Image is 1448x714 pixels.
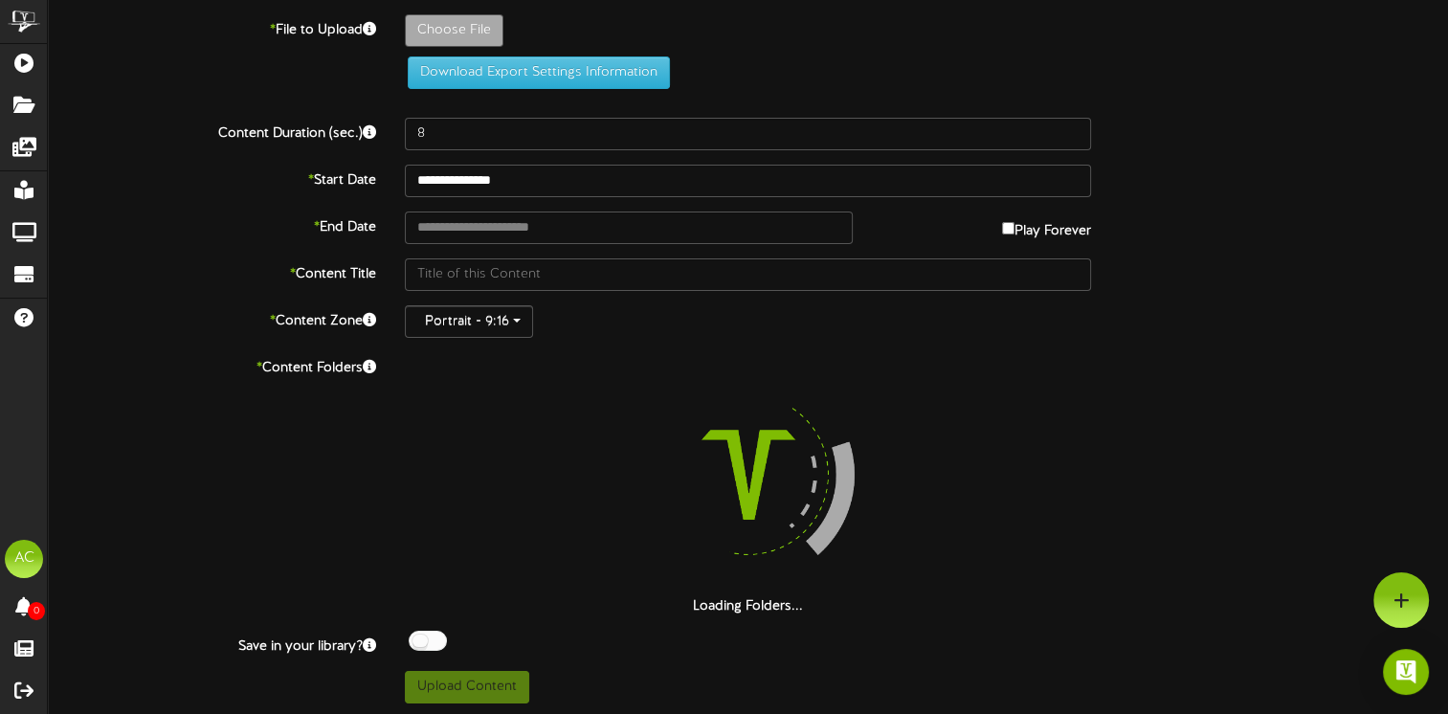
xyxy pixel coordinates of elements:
button: Upload Content [405,671,529,703]
label: File to Upload [33,14,390,40]
input: Title of this Content [405,258,1091,291]
strong: Loading Folders... [693,599,803,614]
button: Download Export Settings Information [408,56,670,89]
label: Start Date [33,165,390,190]
div: Open Intercom Messenger [1383,649,1429,695]
button: Portrait - 9:16 [405,305,533,338]
input: Play Forever [1002,222,1014,234]
label: Content Zone [33,305,390,331]
label: Content Duration (sec.) [33,118,390,144]
img: loading-spinner-4.png [626,352,871,597]
a: Download Export Settings Information [398,65,670,79]
span: 0 [28,602,45,620]
label: Content Title [33,258,390,284]
label: Content Folders [33,352,390,378]
div: AC [5,540,43,578]
label: End Date [33,212,390,237]
label: Play Forever [1002,212,1091,241]
label: Save in your library? [33,631,390,657]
